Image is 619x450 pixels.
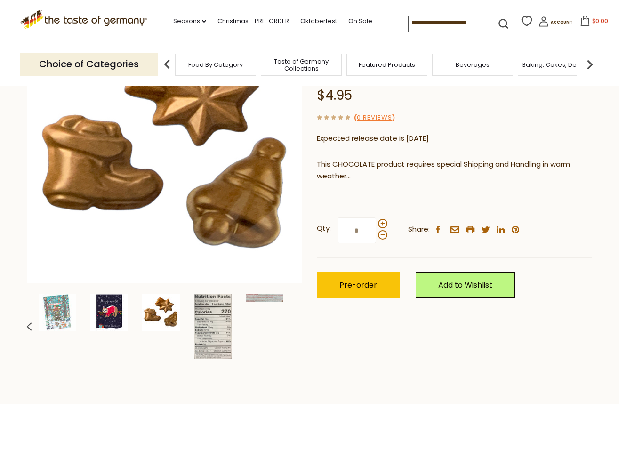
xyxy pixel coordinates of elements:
a: Add to Wishlist [416,272,515,298]
button: Pre-order [317,272,400,298]
a: 0 Reviews [357,113,392,123]
button: $0.00 [574,16,614,30]
a: Baking, Cakes, Desserts [522,61,595,68]
img: Erika's Milk Chocolate Modern Advent Calendar, 1.7 oz [90,294,128,331]
input: Qty: [338,217,376,243]
a: Featured Products [359,61,415,68]
strong: Qty: [317,223,331,234]
img: Erika's Milk Chocolate Modern Advent Calendar, 1.7 oz [27,8,303,283]
img: Erika's Milk Chocolate Modern Advent Calendar, 1.7 oz [194,294,232,359]
img: Erika's Milk Chocolate Modern Advent Calendar, 1.7 oz [39,294,76,331]
span: Account [551,20,572,25]
img: Erika's Milk Chocolate Modern Advent Calendar, 1.7 oz [142,294,180,331]
span: ( ) [354,113,395,122]
p: Expected release date is [DATE] [317,133,592,145]
a: Food By Category [188,61,243,68]
span: Pre-order [339,280,377,290]
img: Erika's Milk Chocolate Modern Advent Calendar, 1.7 oz [246,294,283,302]
span: Share: [408,224,430,235]
a: Christmas - PRE-ORDER [217,16,289,26]
img: previous arrow [158,55,177,74]
span: $0.00 [592,17,608,25]
a: Seasons [173,16,206,26]
a: Taste of Germany Collections [264,58,339,72]
a: Account [539,16,572,30]
span: $4.95 [317,86,352,104]
p: This CHOCOLATE product requires special Shipping and Handling in warm weather [317,159,592,182]
a: On Sale [348,16,372,26]
a: Beverages [456,61,490,68]
img: next arrow [580,55,599,74]
p: Choice of Categories [20,53,158,76]
a: Oktoberfest [300,16,337,26]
